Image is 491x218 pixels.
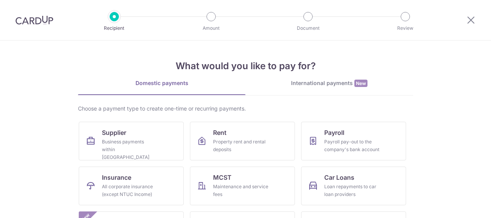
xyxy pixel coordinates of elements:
span: MCST [213,173,232,182]
p: Document [279,24,337,32]
a: SupplierBusiness payments within [GEOGRAPHIC_DATA] [79,122,184,160]
div: Maintenance and service fees [213,183,269,198]
p: Amount [183,24,240,32]
div: Choose a payment type to create one-time or recurring payments. [78,105,413,112]
div: Loan repayments to car loan providers [324,183,380,198]
span: Insurance [102,173,131,182]
div: Business payments within [GEOGRAPHIC_DATA] [102,138,157,161]
p: Recipient [86,24,143,32]
iframe: Opens a widget where you can find more information [442,195,483,214]
span: Rent [213,128,227,137]
span: Car Loans [324,173,354,182]
img: CardUp [15,15,53,25]
div: Domestic payments [78,79,245,87]
a: MCSTMaintenance and service fees [190,167,295,205]
span: Payroll [324,128,344,137]
span: Supplier [102,128,126,137]
a: Car LoansLoan repayments to car loan providers [301,167,406,205]
a: InsuranceAll corporate insurance (except NTUC Income) [79,167,184,205]
a: RentProperty rent and rental deposits [190,122,295,160]
a: PayrollPayroll pay-out to the company's bank account [301,122,406,160]
p: Review [377,24,434,32]
div: Payroll pay-out to the company's bank account [324,138,380,153]
div: All corporate insurance (except NTUC Income) [102,183,157,198]
span: New [354,80,367,87]
div: Property rent and rental deposits [213,138,269,153]
div: International payments [245,79,413,87]
h4: What would you like to pay for? [78,59,413,73]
